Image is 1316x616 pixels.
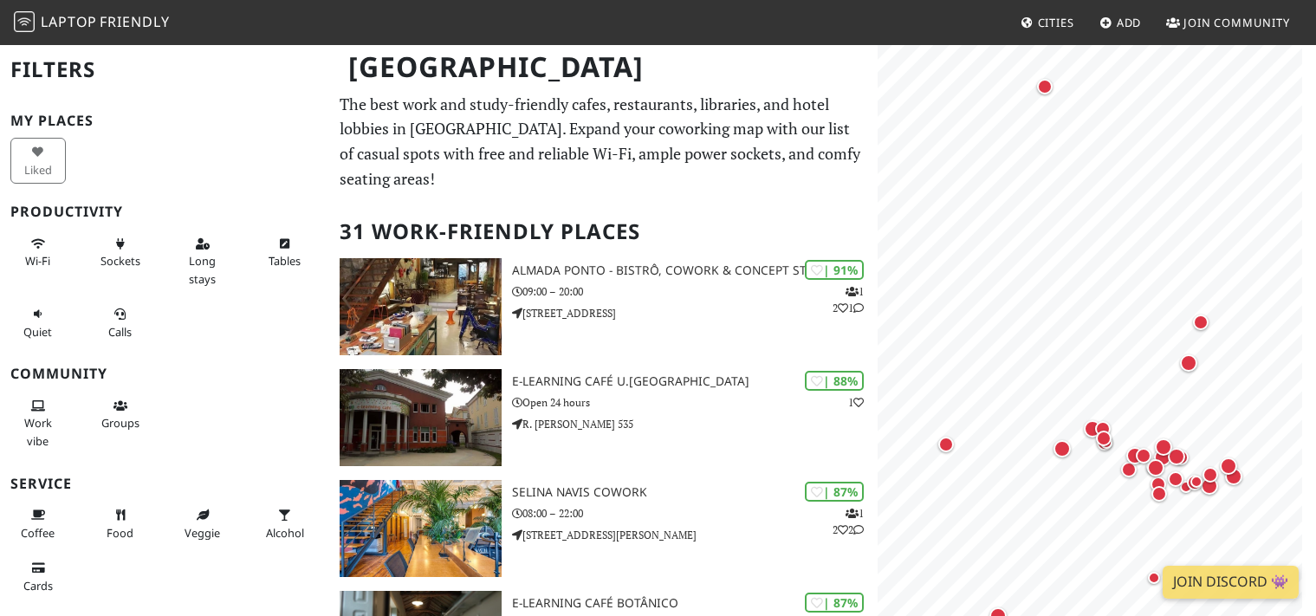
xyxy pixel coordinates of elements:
[329,480,878,577] a: Selina Navis CoWork | 87% 122 Selina Navis CoWork 08:00 – 22:00 [STREET_ADDRESS][PERSON_NAME]
[1093,431,1116,454] div: Map marker
[93,392,148,438] button: Groups
[189,253,216,286] span: Long stays
[14,8,170,38] a: LaptopFriendly LaptopFriendly
[1092,7,1149,38] a: Add
[512,527,878,543] p: [STREET_ADDRESS][PERSON_NAME]
[512,416,878,432] p: R. [PERSON_NAME] 535
[10,501,66,547] button: Coffee
[512,374,878,389] h3: e-learning Café U.[GEOGRAPHIC_DATA]
[107,525,133,541] span: Food
[512,485,878,500] h3: Selina Navis CoWork
[257,230,313,276] button: Tables
[512,505,878,522] p: 08:00 – 22:00
[1190,311,1212,334] div: Map marker
[833,505,864,538] p: 1 2 2
[10,230,66,276] button: Wi-Fi
[1147,473,1170,496] div: Map marker
[1183,15,1290,30] span: Join Community
[1177,351,1201,375] div: Map marker
[1199,464,1222,486] div: Map marker
[340,369,502,466] img: e-learning Café U.Porto
[1164,468,1187,490] div: Map marker
[1176,477,1196,497] div: Map marker
[1186,471,1207,492] div: Map marker
[185,525,220,541] span: Veggie
[1159,7,1297,38] a: Join Community
[1143,456,1165,478] div: Map marker
[266,525,304,541] span: Alcohol
[329,369,878,466] a: e-learning Café U.Porto | 88% 1 e-learning Café U.[GEOGRAPHIC_DATA] Open 24 hours R. [PERSON_NAME...
[1132,444,1155,467] div: Map marker
[101,415,139,431] span: Group tables
[25,253,50,269] span: Stable Wi-Fi
[512,283,878,300] p: 09:00 – 20:00
[1038,15,1074,30] span: Cities
[340,258,502,355] img: Almada Ponto - Bistrô, Cowork & Concept Store
[10,300,66,346] button: Quiet
[1123,444,1147,468] div: Map marker
[100,12,169,31] span: Friendly
[93,230,148,276] button: Sockets
[1144,456,1168,480] div: Map marker
[512,394,878,411] p: Open 24 hours
[1148,483,1170,505] div: Map marker
[1183,471,1206,494] div: Map marker
[512,596,878,611] h3: E-learning Café Botânico
[10,366,319,382] h3: Community
[334,43,874,91] h1: [GEOGRAPHIC_DATA]
[512,305,878,321] p: [STREET_ADDRESS]
[848,394,864,411] p: 1
[1163,566,1299,599] a: Join Discord 👾
[1096,432,1117,453] div: Map marker
[805,260,864,280] div: | 91%
[805,593,864,613] div: | 87%
[329,258,878,355] a: Almada Ponto - Bistrô, Cowork & Concept Store | 91% 121 Almada Ponto - Bistrô, Cowork & Concept S...
[1014,7,1081,38] a: Cities
[41,12,97,31] span: Laptop
[340,205,867,258] h2: 31 Work-Friendly Places
[10,204,319,220] h3: Productivity
[833,283,864,316] p: 1 2 1
[1197,474,1222,498] div: Map marker
[1222,464,1246,489] div: Map marker
[175,501,230,547] button: Veggie
[340,92,867,191] p: The best work and study-friendly cafes, restaurants, libraries, and hotel lobbies in [GEOGRAPHIC_...
[100,253,140,269] span: Power sockets
[1092,427,1115,450] div: Map marker
[512,263,878,278] h3: Almada Ponto - Bistrô, Cowork & Concept Store
[10,476,319,492] h3: Service
[10,554,66,600] button: Cards
[1164,444,1189,469] div: Map marker
[10,43,319,96] h2: Filters
[1151,435,1176,459] div: Map marker
[24,415,52,448] span: People working
[257,501,313,547] button: Alcohol
[1050,437,1074,461] div: Map marker
[1216,454,1241,478] div: Map marker
[10,113,319,129] h3: My Places
[269,253,301,269] span: Work-friendly tables
[1118,458,1140,481] div: Map marker
[23,578,53,593] span: Credit cards
[340,480,502,577] img: Selina Navis CoWork
[805,482,864,502] div: | 87%
[23,324,52,340] span: Quiet
[1170,446,1192,469] div: Map marker
[1117,15,1142,30] span: Add
[93,501,148,547] button: Food
[1034,75,1056,98] div: Map marker
[935,433,957,456] div: Map marker
[21,525,55,541] span: Coffee
[805,371,864,391] div: | 88%
[1092,418,1114,440] div: Map marker
[14,11,35,32] img: LaptopFriendly
[108,324,132,340] span: Video/audio calls
[1080,417,1105,441] div: Map marker
[93,300,148,346] button: Calls
[175,230,230,293] button: Long stays
[10,392,66,455] button: Work vibe
[1144,567,1164,588] div: Map marker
